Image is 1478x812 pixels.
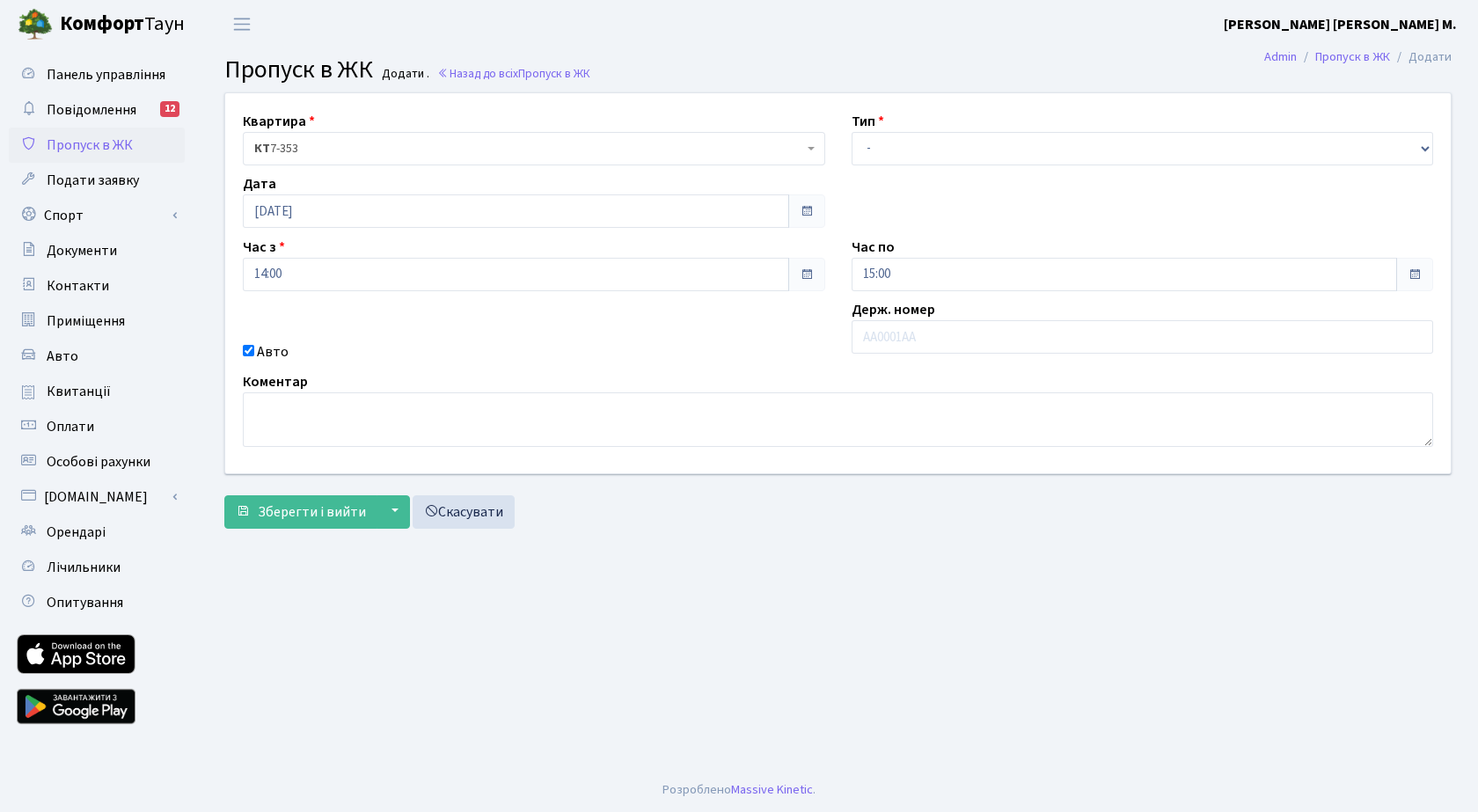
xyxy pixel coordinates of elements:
[731,780,813,799] a: Massive Kinetic
[47,100,136,120] span: Повідомлення
[9,198,185,233] a: Спорт
[1224,15,1457,34] b: [PERSON_NAME] [PERSON_NAME] М.
[18,7,53,42] img: logo.png
[47,171,139,190] span: Подати заявку
[243,132,825,165] span: <b>КТ</b>&nbsp;&nbsp;&nbsp;&nbsp;7-353
[378,67,429,82] small: Додати .
[254,140,270,157] b: КТ
[9,409,185,444] a: Оплати
[47,65,165,84] span: Панель управління
[9,233,185,268] a: Документи
[9,479,185,515] a: [DOMAIN_NAME]
[1390,48,1452,67] li: Додати
[1224,14,1457,35] a: [PERSON_NAME] [PERSON_NAME] М.
[852,237,895,258] label: Час по
[60,10,144,38] b: Комфорт
[9,57,185,92] a: Панель управління
[9,585,185,620] a: Опитування
[662,780,816,800] div: Розроблено .
[224,495,377,529] button: Зберегти і вийти
[1264,48,1297,66] a: Admin
[47,417,94,436] span: Оплати
[852,299,935,320] label: Держ. номер
[243,371,308,392] label: Коментар
[9,304,185,339] a: Приміщення
[258,502,366,522] span: Зберегти і вийти
[9,550,185,585] a: Лічильники
[852,320,1434,354] input: AA0001AA
[852,111,884,132] label: Тип
[160,101,179,117] div: 12
[254,140,803,157] span: <b>КТ</b>&nbsp;&nbsp;&nbsp;&nbsp;7-353
[9,268,185,304] a: Контакти
[224,52,373,87] span: Пропуск в ЖК
[47,347,78,366] span: Авто
[47,382,111,401] span: Квитанції
[220,10,264,39] button: Переключити навігацію
[47,452,150,472] span: Особові рахунки
[47,558,121,577] span: Лічильники
[413,495,515,529] a: Скасувати
[9,374,185,409] a: Квитанції
[437,65,590,82] a: Назад до всіхПропуск в ЖК
[47,276,109,296] span: Контакти
[1315,48,1390,66] a: Пропуск в ЖК
[9,515,185,550] a: Орендарі
[243,173,276,194] label: Дата
[47,523,106,542] span: Орендарі
[47,135,133,155] span: Пропуск в ЖК
[518,65,590,82] span: Пропуск в ЖК
[60,10,185,40] span: Таун
[243,237,285,258] label: Час з
[9,444,185,479] a: Особові рахунки
[9,339,185,374] a: Авто
[47,241,117,260] span: Документи
[9,92,185,128] a: Повідомлення12
[1238,39,1478,76] nav: breadcrumb
[9,128,185,163] a: Пропуск в ЖК
[47,311,125,331] span: Приміщення
[9,163,185,198] a: Подати заявку
[243,111,315,132] label: Квартира
[47,593,123,612] span: Опитування
[257,341,289,362] label: Авто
